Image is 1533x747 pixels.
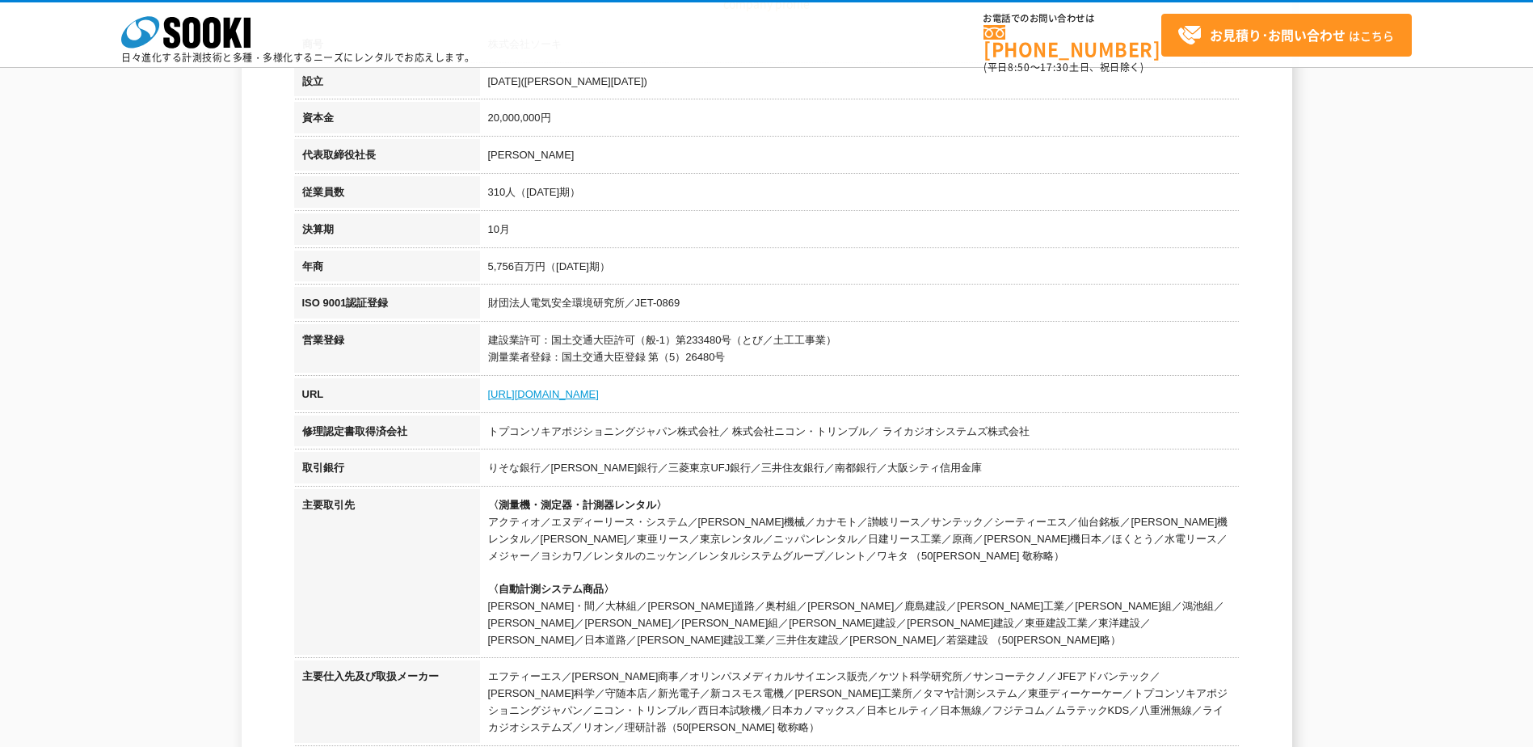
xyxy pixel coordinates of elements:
td: りそな銀行／[PERSON_NAME]銀行／三菱東京UFJ銀行／三井住友銀行／南都銀行／大阪シティ信用金庫 [480,452,1240,489]
span: (平日 ～ 土日、祝日除く) [983,60,1143,74]
span: 8:50 [1008,60,1030,74]
th: 営業登録 [294,324,480,378]
th: 取引銀行 [294,452,480,489]
td: 5,756百万円（[DATE]期） [480,251,1240,288]
td: トプコンソキアポジショニングジャパン株式会社／ 株式会社ニコン・トリンブル／ ライカジオシステムズ株式会社 [480,416,1240,453]
th: 代表取締役社長 [294,139,480,176]
td: 10月 [480,213,1240,251]
span: お電話でのお問い合わせは [983,14,1161,23]
th: 資本金 [294,102,480,139]
a: [PHONE_NUMBER] [983,25,1161,58]
td: 財団法人電気安全環境研究所／JET-0869 [480,287,1240,324]
th: 決算期 [294,213,480,251]
a: [URL][DOMAIN_NAME] [488,388,599,400]
span: 〈測量機・測定器・計測器レンタル〉 [488,499,667,511]
th: 従業員数 [294,176,480,213]
strong: お見積り･お問い合わせ [1210,25,1346,44]
span: 〈自動計測システム商品〉 [488,583,614,595]
th: 年商 [294,251,480,288]
td: アクティオ／エヌディーリース・システム／[PERSON_NAME]機械／カナモト／讃岐リース／サンテック／シーティーエス／仙台銘板／[PERSON_NAME]機レンタル／[PERSON_NAME... [480,489,1240,660]
td: [DATE]([PERSON_NAME][DATE]) [480,65,1240,103]
span: 17:30 [1040,60,1069,74]
td: [PERSON_NAME] [480,139,1240,176]
td: 310人（[DATE]期） [480,176,1240,213]
th: 設立 [294,65,480,103]
td: 建設業許可：国土交通大臣許可（般-1）第233480号（とび／土工工事業） 測量業者登録：国土交通大臣登録 第（5）26480号 [480,324,1240,378]
p: 日々進化する計測技術と多種・多様化するニーズにレンタルでお応えします。 [121,53,475,62]
th: 主要取引先 [294,489,480,660]
td: 20,000,000円 [480,102,1240,139]
th: ISO 9001認証登録 [294,287,480,324]
th: 修理認定書取得済会社 [294,416,480,453]
a: お見積り･お問い合わせはこちら [1161,14,1412,57]
th: URL [294,378,480,416]
span: はこちら [1177,23,1394,48]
